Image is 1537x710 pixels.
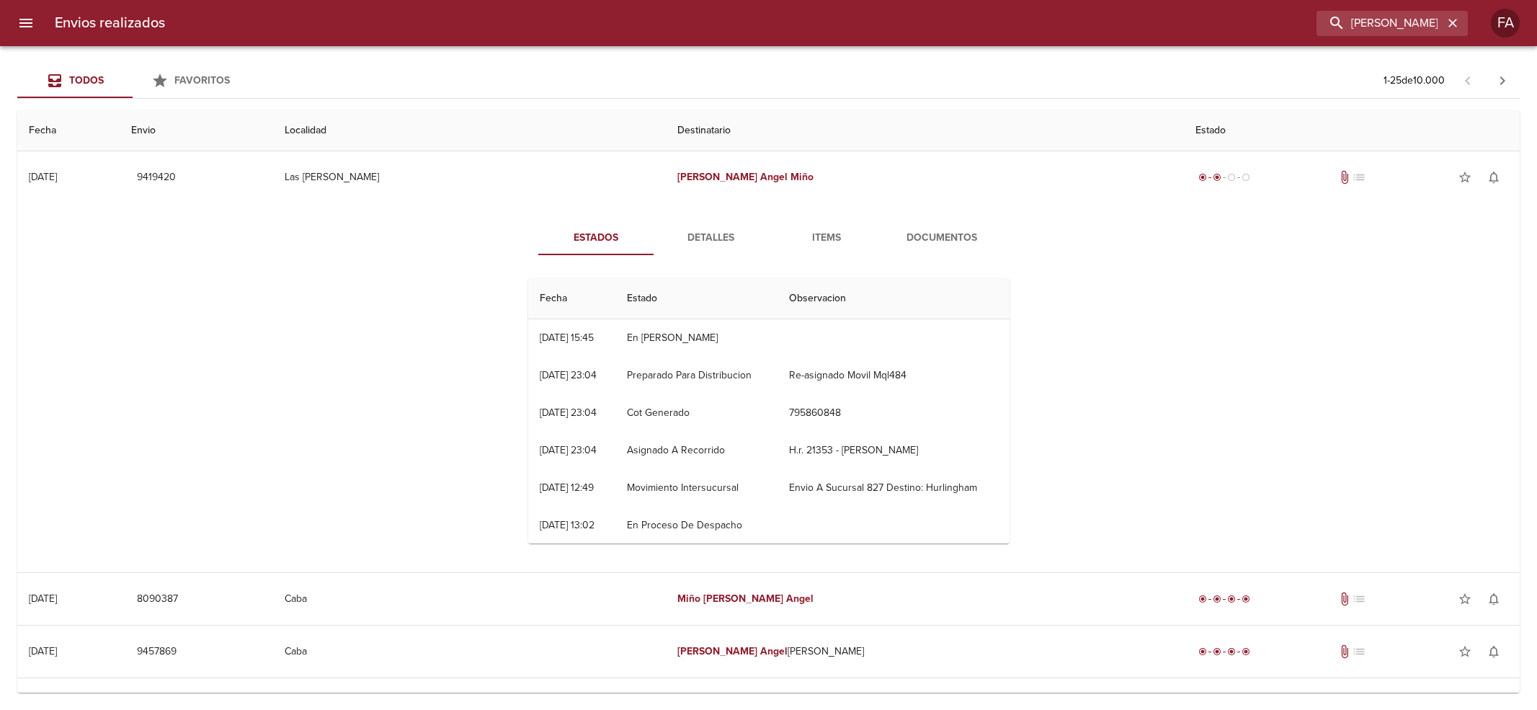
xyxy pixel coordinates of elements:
[1479,637,1508,666] button: Activar notificaciones
[677,645,757,657] em: [PERSON_NAME]
[615,469,778,507] td: Movimiento Intersucursal
[615,357,778,394] td: Preparado Para Distribucion
[131,164,182,191] button: 9419420
[615,432,778,469] td: Asignado A Recorrido
[1458,644,1472,659] span: star_border
[1242,595,1250,603] span: radio_button_checked
[1195,592,1253,606] div: Entregado
[760,171,788,183] em: Angel
[1352,592,1366,606] span: No tiene pedido asociado
[1227,647,1236,656] span: radio_button_checked
[1451,73,1485,87] span: Pagina anterior
[1487,170,1501,185] span: notifications_none
[778,229,876,247] span: Items
[615,278,778,319] th: Estado
[17,63,248,98] div: Tabs Envios
[1458,592,1472,606] span: star_border
[778,394,1009,432] td: 795860848
[1242,173,1250,182] span: radio_button_unchecked
[1458,170,1472,185] span: star_border
[662,229,760,247] span: Detalles
[137,643,177,661] span: 9457869
[1451,637,1479,666] button: Agregar a favoritos
[778,432,1009,469] td: H.r. 21353 - [PERSON_NAME]
[1227,595,1236,603] span: radio_button_checked
[1198,173,1207,182] span: radio_button_checked
[540,519,594,531] div: [DATE] 13:02
[778,469,1009,507] td: Envio A Sucursal 827 Destino: Hurlingham
[1195,644,1253,659] div: Entregado
[131,639,182,665] button: 9457869
[273,573,666,625] td: Caba
[69,74,104,86] span: Todos
[1198,595,1207,603] span: radio_button_checked
[137,590,178,608] span: 8090387
[615,319,778,357] td: En [PERSON_NAME]
[1451,585,1479,613] button: Agregar a favoritos
[273,626,666,678] td: Caba
[29,171,57,183] div: [DATE]
[666,626,1184,678] td: [PERSON_NAME]
[55,12,165,35] h6: Envios realizados
[120,110,273,151] th: Envio
[786,593,814,605] em: Angel
[1479,585,1508,613] button: Activar notificaciones
[538,221,999,255] div: Tabs detalle de guia
[1487,592,1501,606] span: notifications_none
[1491,9,1520,37] div: FA
[778,357,1009,394] td: Re-asignado Movil Mql484
[528,278,1010,544] table: Tabla de seguimiento
[273,110,666,151] th: Localidad
[29,645,57,657] div: [DATE]
[760,645,788,657] em: Angel
[1198,647,1207,656] span: radio_button_checked
[1213,647,1221,656] span: radio_button_checked
[677,593,700,605] em: Miño
[540,444,597,456] div: [DATE] 23:04
[528,278,616,319] th: Fecha
[1337,644,1352,659] span: Tiene documentos adjuntos
[703,593,783,605] em: [PERSON_NAME]
[677,171,757,183] em: [PERSON_NAME]
[1195,170,1253,185] div: Despachado
[1352,644,1366,659] span: No tiene pedido asociado
[540,407,597,419] div: [DATE] 23:04
[1213,173,1221,182] span: radio_button_checked
[540,332,594,344] div: [DATE] 15:45
[666,110,1184,151] th: Destinatario
[615,507,778,544] td: En Proceso De Despacho
[174,74,230,86] span: Favoritos
[1487,644,1501,659] span: notifications_none
[1242,647,1250,656] span: radio_button_checked
[778,278,1009,319] th: Observacion
[131,586,184,613] button: 8090387
[1227,173,1236,182] span: radio_button_unchecked
[1317,11,1443,36] input: buscar
[893,229,991,247] span: Documentos
[1184,110,1520,151] th: Estado
[9,6,43,40] button: menu
[1485,63,1520,98] span: Pagina siguiente
[1479,163,1508,192] button: Activar notificaciones
[540,369,597,381] div: [DATE] 23:04
[137,169,176,187] span: 9419420
[1337,170,1352,185] span: Tiene documentos adjuntos
[540,482,594,494] div: [DATE] 12:49
[790,171,814,183] em: Miño
[17,110,120,151] th: Fecha
[1451,163,1479,192] button: Agregar a favoritos
[273,151,666,203] td: Las [PERSON_NAME]
[615,394,778,432] td: Cot Generado
[1337,592,1352,606] span: Tiene documentos adjuntos
[547,229,645,247] span: Estados
[29,593,57,605] div: [DATE]
[1213,595,1221,603] span: radio_button_checked
[1352,170,1366,185] span: No tiene pedido asociado
[1384,74,1445,88] p: 1 - 25 de 10.000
